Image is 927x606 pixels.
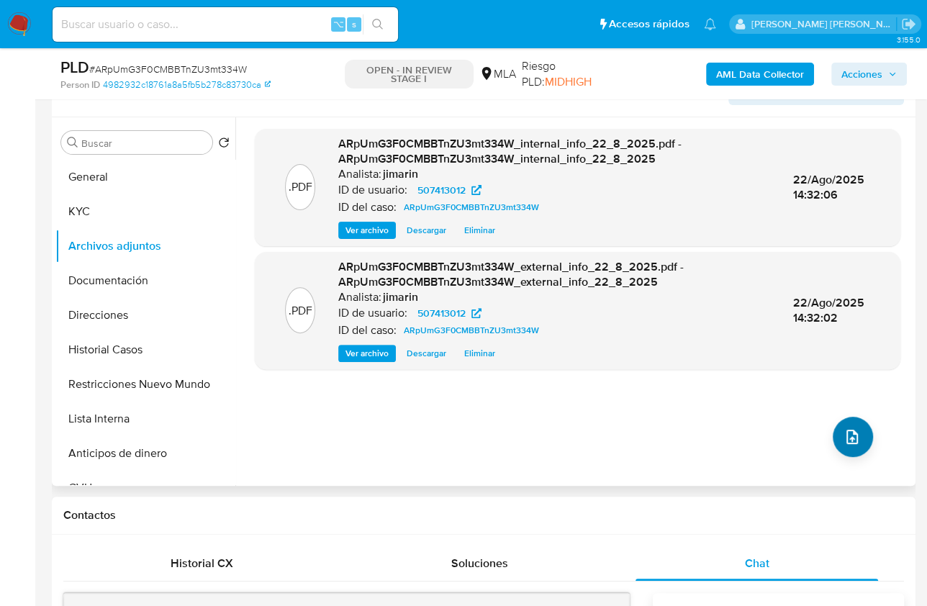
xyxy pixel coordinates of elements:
p: .PDF [289,179,312,195]
b: PLD [60,55,89,78]
span: Descargar [407,346,446,361]
button: Lista Interna [55,402,235,436]
span: ARpUmG3F0CMBBTnZU3mt334W [404,322,539,339]
a: ARpUmG3F0CMBBTnZU3mt334W [398,199,545,216]
span: Historial CX [171,555,233,571]
button: General [55,160,235,194]
span: Soluciones [451,555,508,571]
button: Descargar [399,345,453,362]
p: ID del caso: [338,200,397,214]
span: ARpUmG3F0CMBBTnZU3mt334W [404,199,539,216]
span: ⌥ [333,17,343,31]
span: Ver archivo [345,346,389,361]
button: upload-file [833,417,873,457]
span: Chat [745,555,769,571]
span: 22/Ago/2025 14:32:02 [793,294,864,327]
a: 507413012 [409,181,490,199]
span: 22/Ago/2025 14:32:06 [793,171,864,204]
p: jian.marin@mercadolibre.com [751,17,897,31]
p: .PDF [289,303,312,319]
span: s [352,17,356,31]
a: Notificaciones [704,18,716,30]
b: Person ID [60,78,100,91]
input: Buscar usuario o caso... [53,15,398,34]
button: CVU [55,471,235,505]
button: AML Data Collector [706,63,814,86]
span: Acciones [841,63,882,86]
button: Buscar [67,137,78,148]
button: Direcciones [55,298,235,333]
span: ARpUmG3F0CMBBTnZU3mt334W_external_info_22_8_2025.pdf - ARpUmG3F0CMBBTnZU3mt334W_external_info_22_... [338,258,684,291]
p: ID de usuario: [338,306,407,320]
a: 4982932c18761a8a5fb5b278c83730ca [103,78,271,91]
a: ARpUmG3F0CMBBTnZU3mt334W [398,322,545,339]
p: ID de usuario: [338,183,407,197]
h1: Contactos [63,508,904,523]
button: Descargar [399,222,453,239]
input: Buscar [81,137,207,150]
button: KYC [55,194,235,229]
span: 507413012 [417,181,466,199]
h6: jimarin [383,167,418,181]
button: Documentación [55,263,235,298]
button: Restricciones Nuevo Mundo [55,367,235,402]
p: ID del caso: [338,323,397,338]
div: MLA [479,66,516,82]
a: Salir [901,17,916,32]
span: # ARpUmG3F0CMBBTnZU3mt334W [89,62,247,76]
b: AML Data Collector [716,63,804,86]
span: 507413012 [417,304,466,322]
span: Riesgo PLD: [522,58,623,89]
span: MIDHIGH [545,73,592,90]
span: Accesos rápidos [609,17,689,32]
span: Ver archivo [345,223,389,238]
button: search-icon [363,14,392,35]
a: 507413012 [409,304,490,322]
button: Volver al orden por defecto [218,137,230,153]
span: Eliminar [464,223,495,238]
button: Ver archivo [338,222,396,239]
button: Anticipos de dinero [55,436,235,471]
span: Descargar [407,223,446,238]
button: Archivos adjuntos [55,229,235,263]
p: Analista: [338,167,381,181]
p: Analista: [338,290,381,304]
button: Ver archivo [338,345,396,362]
button: Acciones [831,63,907,86]
button: Eliminar [457,222,502,239]
button: Historial Casos [55,333,235,367]
h6: jimarin [383,290,418,304]
span: 3.155.0 [896,34,920,45]
span: Eliminar [464,346,495,361]
p: OPEN - IN REVIEW STAGE I [345,60,474,89]
button: Eliminar [457,345,502,362]
span: ARpUmG3F0CMBBTnZU3mt334W_internal_info_22_8_2025.pdf - ARpUmG3F0CMBBTnZU3mt334W_internal_info_22_... [338,135,682,168]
